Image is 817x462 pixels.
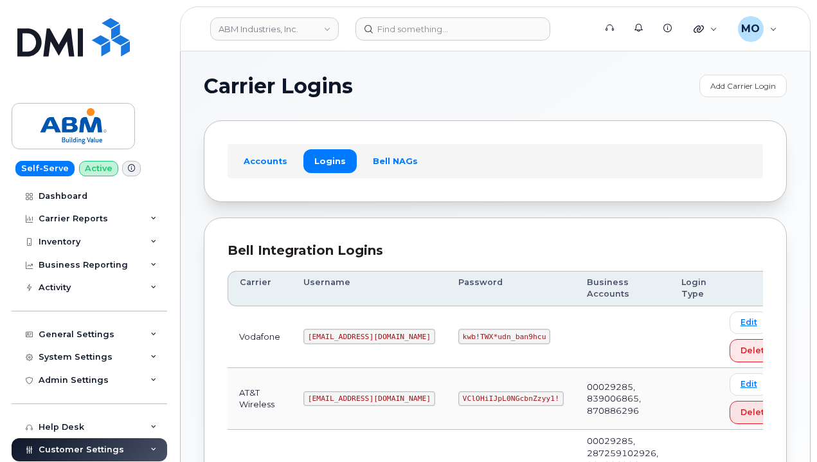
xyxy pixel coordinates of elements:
[228,271,292,306] th: Carrier
[292,271,447,306] th: Username
[228,306,292,368] td: Vodafone
[575,368,670,430] td: 00029285, 839006865, 870886296
[303,149,357,172] a: Logins
[228,241,763,260] div: Bell Integration Logins
[741,406,770,418] span: Delete
[447,271,575,306] th: Password
[730,311,768,334] a: Edit
[362,149,429,172] a: Bell NAGs
[303,391,435,407] code: [EMAIL_ADDRESS][DOMAIN_NAME]
[730,401,781,424] button: Delete
[741,344,770,356] span: Delete
[204,77,353,96] span: Carrier Logins
[670,271,718,306] th: Login Type
[575,271,670,306] th: Business Accounts
[303,329,435,344] code: [EMAIL_ADDRESS][DOMAIN_NAME]
[458,391,564,407] code: VClOHiIJpL0NGcbnZzyy1!
[458,329,550,344] code: kwb!TWX*udn_ban9hcu
[730,339,781,362] button: Delete
[233,149,298,172] a: Accounts
[228,368,292,430] td: AT&T Wireless
[730,373,768,396] a: Edit
[699,75,787,97] a: Add Carrier Login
